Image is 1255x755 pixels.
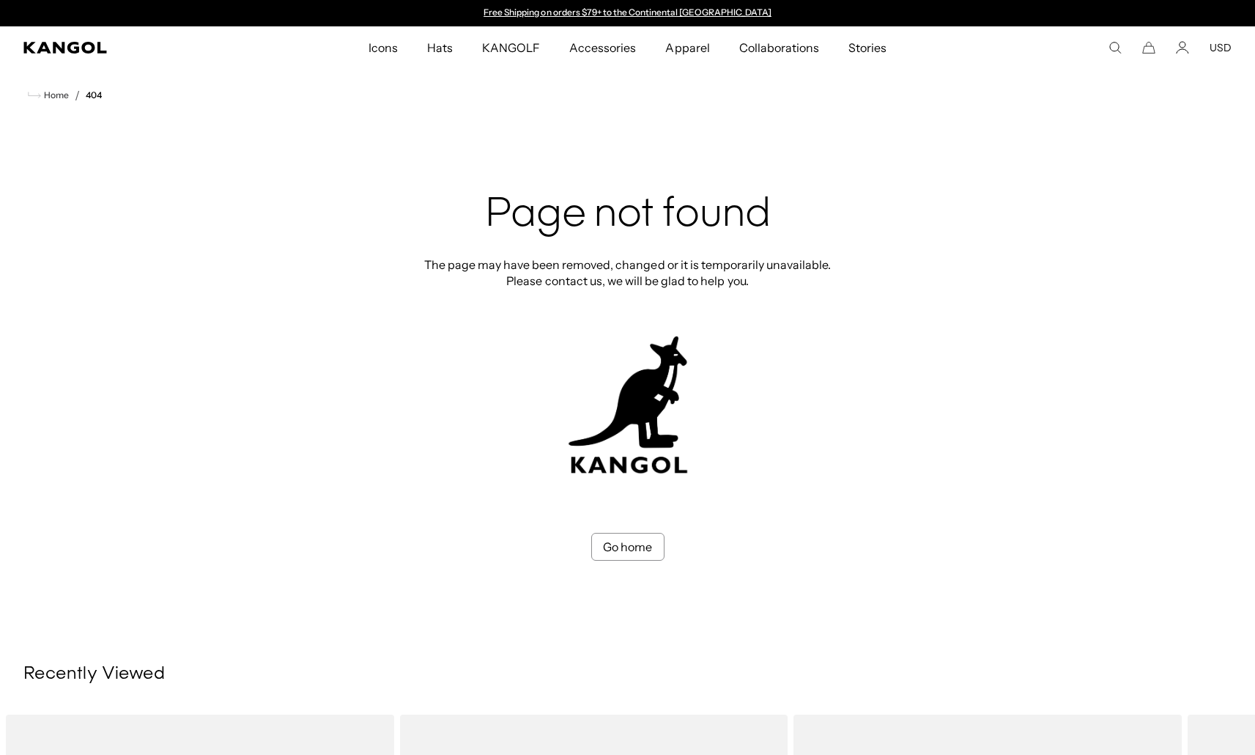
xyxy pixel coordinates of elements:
[23,663,1232,685] h3: Recently Viewed
[848,26,886,69] span: Stories
[555,26,651,69] a: Accessories
[427,26,453,69] span: Hats
[566,336,690,474] img: kangol-404-logo.jpg
[369,26,398,69] span: Icons
[1210,41,1232,54] button: USD
[739,26,819,69] span: Collaborations
[467,26,555,69] a: KANGOLF
[1142,41,1155,54] button: Cart
[28,89,69,102] a: Home
[69,86,80,104] li: /
[665,26,709,69] span: Apparel
[477,7,779,19] div: 1 of 2
[1108,41,1122,54] summary: Search here
[834,26,901,69] a: Stories
[477,7,779,19] slideshow-component: Announcement bar
[41,90,69,100] span: Home
[477,7,779,19] div: Announcement
[591,533,664,561] a: Go home
[651,26,724,69] a: Apparel
[482,26,540,69] span: KANGOLF
[412,26,467,69] a: Hats
[354,26,412,69] a: Icons
[420,192,836,239] h2: Page not found
[725,26,834,69] a: Collaborations
[1176,41,1189,54] a: Account
[484,7,771,18] a: Free Shipping on orders $79+ to the Continental [GEOGRAPHIC_DATA]
[86,90,102,100] a: 404
[569,26,636,69] span: Accessories
[420,257,836,289] p: The page may have been removed, changed or it is temporarily unavailable. Please contact us, we w...
[23,42,243,54] a: Kangol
